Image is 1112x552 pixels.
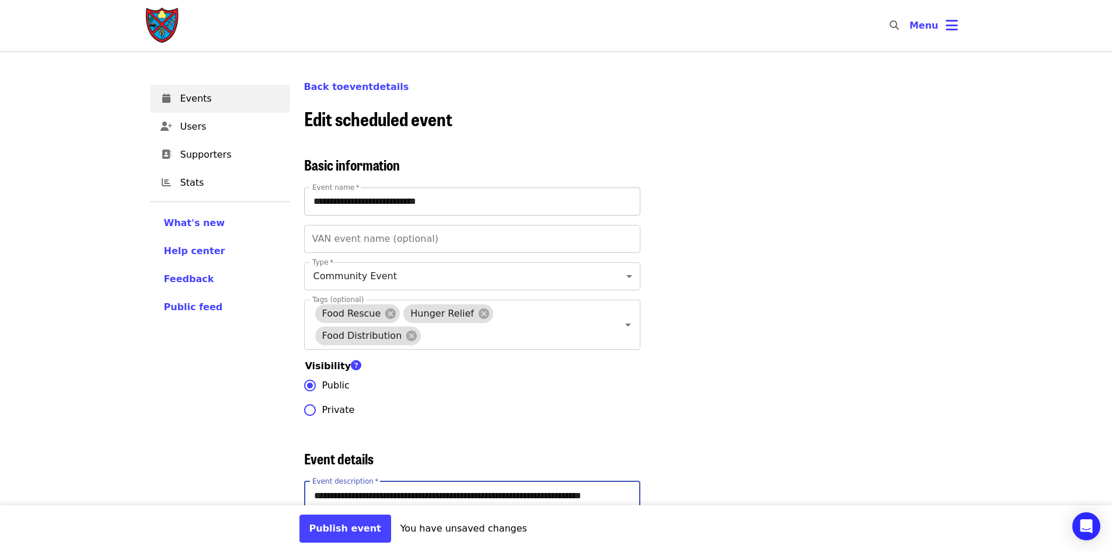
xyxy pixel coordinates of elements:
div: Open Intercom Messenger [1072,512,1100,540]
input: Search [906,12,915,40]
span: Help center [164,245,225,256]
span: Events [180,92,281,106]
span: You have unsaved changes [400,523,527,534]
label: Tags (optional) [312,296,364,303]
img: Society of St. Andrew - Home [145,7,180,44]
a: Public feed [164,300,276,314]
a: Supporters [150,141,290,169]
a: Help center [164,244,276,258]
label: Event name [312,184,360,191]
button: Feedback [164,272,214,286]
span: Supporters [180,148,281,162]
button: Open [620,317,636,333]
span: Event details [304,448,374,468]
span: Food Rescue [315,308,388,319]
div: Hunger Relief [403,304,493,323]
span: Food Distribution [315,330,409,341]
span: Basic information [304,154,400,175]
a: What's new [164,216,276,230]
i: address-book icon [162,149,171,160]
span: Public [322,379,350,393]
span: Edit scheduled event [304,105,452,132]
i: search icon [890,20,899,31]
i: chart-bar icon [162,177,171,188]
span: Stats [180,176,281,190]
span: Visibility [305,360,369,372]
span: Menu [909,20,939,31]
i: bars icon [946,17,958,34]
label: Event description [312,478,378,485]
i: calendar icon [162,93,170,104]
div: Food Distribution [315,327,421,345]
button: Publish event [299,515,391,543]
span: Private [322,403,355,417]
span: Public feed [164,301,223,313]
a: Back toeventdetails [304,81,409,92]
a: Users [150,113,290,141]
div: Food Rescue [315,304,400,323]
span: Hunger Relief [403,308,481,319]
a: Events [150,85,290,113]
i: user-plus icon [161,121,172,132]
a: Stats [150,169,290,197]
span: Users [180,120,281,134]
span: What's new [164,217,225,228]
button: Toggle account menu [900,12,967,40]
i: question-circle icon [351,359,361,372]
label: Type [312,259,333,266]
div: Community Event [304,262,640,290]
input: Event name [304,188,640,216]
input: VAN event name (optional) [304,225,640,253]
